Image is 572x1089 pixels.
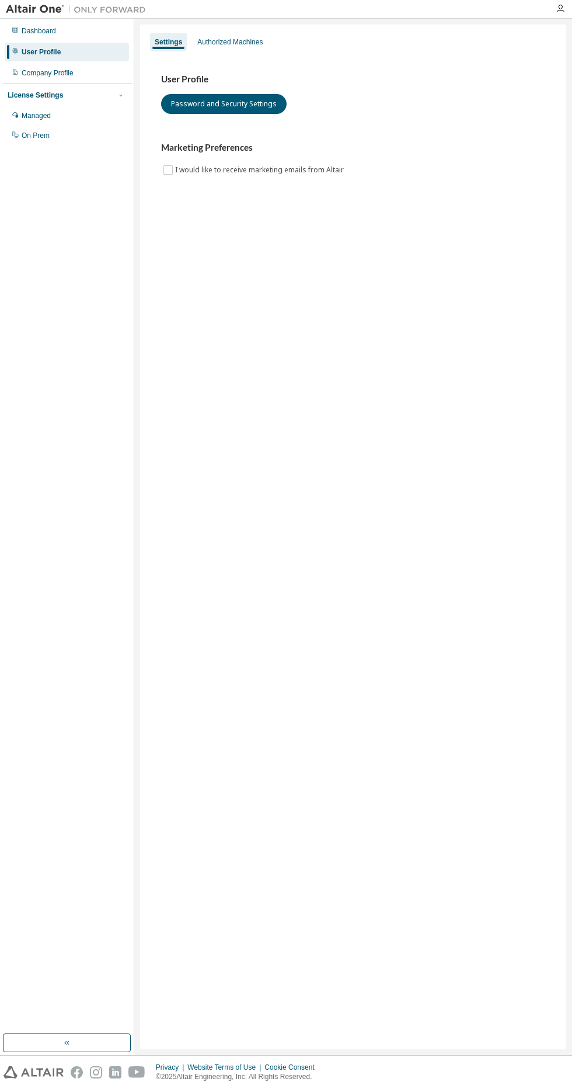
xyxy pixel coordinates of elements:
[22,47,61,57] div: User Profile
[156,1063,187,1072] div: Privacy
[155,37,182,47] div: Settings
[109,1066,121,1078] img: linkedin.svg
[22,68,74,78] div: Company Profile
[22,111,51,120] div: Managed
[197,37,263,47] div: Authorized Machines
[161,142,545,154] h3: Marketing Preferences
[128,1066,145,1078] img: youtube.svg
[161,94,287,114] button: Password and Security Settings
[4,1066,64,1078] img: altair_logo.svg
[22,26,56,36] div: Dashboard
[187,1063,264,1072] div: Website Terms of Use
[156,1072,322,1082] p: © 2025 Altair Engineering, Inc. All Rights Reserved.
[175,163,346,177] label: I would like to receive marketing emails from Altair
[71,1066,83,1078] img: facebook.svg
[161,74,545,85] h3: User Profile
[90,1066,102,1078] img: instagram.svg
[22,131,50,140] div: On Prem
[264,1063,321,1072] div: Cookie Consent
[6,4,152,15] img: Altair One
[8,91,63,100] div: License Settings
